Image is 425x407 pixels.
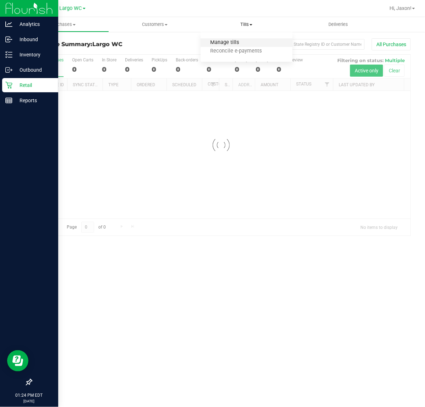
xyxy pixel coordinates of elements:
[12,66,55,74] p: Outbound
[201,40,249,46] span: Manage tills
[12,20,55,28] p: Analytics
[12,96,55,105] p: Reports
[5,36,12,43] inline-svg: Inbound
[5,51,12,58] inline-svg: Inventory
[3,398,55,404] p: [DATE]
[12,81,55,89] p: Retail
[17,21,109,28] span: Purchases
[293,17,385,32] a: Deliveries
[60,5,82,11] span: Largo WC
[5,97,12,104] inline-svg: Reports
[12,50,55,59] p: Inventory
[5,66,12,73] inline-svg: Outbound
[201,21,293,28] span: Tills
[31,41,158,48] h3: Purchase Summary:
[5,82,12,89] inline-svg: Retail
[5,21,12,28] inline-svg: Analytics
[201,17,293,32] a: Tills Manage tills Reconcile e-payments
[319,21,358,28] span: Deliveries
[92,41,122,48] span: Largo WC
[3,392,55,398] p: 01:24 PM EDT
[7,350,28,372] iframe: Resource center
[223,39,365,50] input: Search Purchase ID, Original ID, State Registry ID or Customer Name...
[109,17,201,32] a: Customers
[372,38,411,50] button: All Purchases
[12,35,55,44] p: Inbound
[17,17,109,32] a: Purchases
[389,5,412,11] span: Hi, Jaxon!
[109,21,201,28] span: Customers
[201,48,271,54] span: Reconcile e-payments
